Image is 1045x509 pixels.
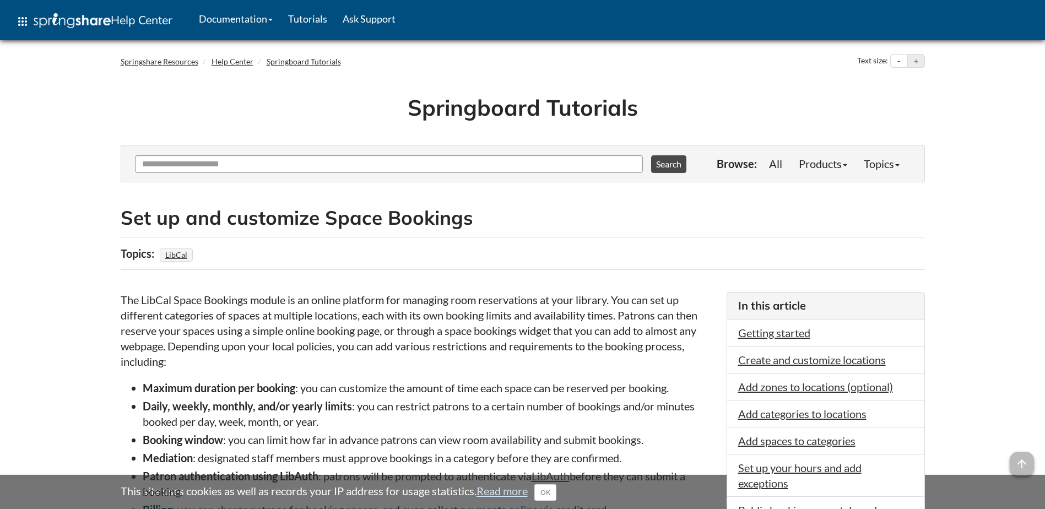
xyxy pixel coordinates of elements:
a: All [761,153,790,175]
a: Products [790,153,856,175]
h1: Springboard Tutorials [129,92,917,123]
li: : designated staff members must approve bookings in a category before they are confirmed. [143,450,716,465]
span: arrow_upward [1010,452,1034,476]
a: Help Center [212,57,253,66]
h2: Set up and customize Space Bookings [121,204,925,231]
a: Tutorials [280,5,335,33]
strong: Mediation [143,451,193,464]
img: Springshare [34,13,111,28]
a: Add categories to locations [738,407,867,420]
div: Text size: [855,54,890,68]
a: Documentation [191,5,280,33]
a: Topics [856,153,908,175]
li: : patrons will be prompted to authenticate via before they can submit a booking. [143,468,716,499]
a: Springshare Resources [121,57,198,66]
a: Ask Support [335,5,403,33]
h3: In this article [738,298,913,313]
button: Increase text size [908,55,924,68]
a: LibCal [164,247,189,263]
a: apps Help Center [8,5,180,38]
a: Add zones to locations (optional) [738,380,893,393]
button: Decrease text size [891,55,907,68]
span: Help Center [111,13,172,27]
a: arrow_upward [1010,453,1034,466]
a: LibAuth [532,469,570,483]
li: : you can limit how far in advance patrons can view room availability and submit bookings. [143,432,716,447]
strong: Patron authentication using LibAuth [143,469,318,483]
a: Add spaces to categories [738,434,856,447]
a: Springboard Tutorials [267,57,341,66]
li: : you can customize the amount of time each space can be reserved per booking. [143,380,716,396]
button: Search [651,155,686,173]
strong: Booking window [143,433,223,446]
p: Browse: [717,156,757,171]
li: : you can restrict patrons to a certain number of bookings and/or minutes booked per day, week, m... [143,398,716,429]
p: The LibCal Space Bookings module is an online platform for managing room reservations at your lib... [121,292,716,369]
a: Create and customize locations [738,353,886,366]
span: apps [16,15,29,28]
div: Topics: [121,243,157,264]
a: Getting started [738,326,810,339]
div: This site uses cookies as well as records your IP address for usage statistics. [110,483,936,501]
strong: Maximum duration per booking [143,381,295,394]
strong: Daily, weekly, monthly, and/or yearly limits [143,399,352,413]
a: Set up your hours and add exceptions [738,461,862,490]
